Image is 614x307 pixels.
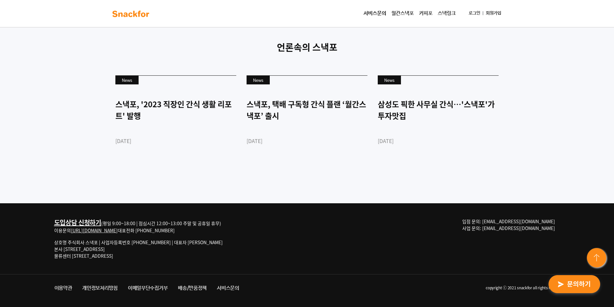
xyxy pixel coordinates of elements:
[83,204,124,220] a: 설정
[115,137,236,145] div: [DATE]
[247,75,367,167] a: News 스낵포, 택배 구독형 간식 플랜 ‘월간스낵포’ 출시 [DATE]
[247,98,367,121] div: 스낵포, 택배 구독형 간식 플랜 ‘월간스낵포’ 출시
[378,76,401,85] div: News
[54,218,223,234] div: (평일 9:00~18:00 | 점심시간 12:00~13:00 주말 및 공휴일 휴무) 이용문의 대표전화 [PHONE_NUMBER]
[483,7,504,19] a: 회원가입
[416,7,435,20] a: 커피포
[378,75,499,167] a: News 삼성도 픽한 사무실 간식…'스낵포'가 투자맛집 [DATE]
[247,137,367,145] div: [DATE]
[59,214,67,219] span: 대화
[462,218,555,231] span: 입점 문의: [EMAIL_ADDRESS][DOMAIN_NAME] 사업 문의: [EMAIL_ADDRESS][DOMAIN_NAME]
[54,239,223,259] p: 상호명 주식회사 스낵포 | 사업자등록번호 [PHONE_NUMBER] | 대표자 [PERSON_NAME] 본사 [STREET_ADDRESS] 물류센터 [STREET_ADDRESS]
[111,41,504,54] p: 언론속의 스낵포
[123,283,173,294] a: 이메일무단수집거부
[389,7,416,20] a: 월간스낵포
[378,137,499,145] div: [DATE]
[173,283,212,294] a: 배송/반품정책
[378,98,499,121] div: 삼성도 픽한 사무실 간식…'스낵포'가 투자맛집
[586,247,609,270] img: floating-button
[115,76,139,85] div: News
[466,7,483,19] a: 로그인
[20,214,24,219] span: 홈
[77,283,123,294] a: 개인정보처리방침
[115,75,236,167] a: News 스낵포, '2023 직장인 간식 생활 리포트' 발행 [DATE]
[111,9,151,19] img: background-main-color.svg
[361,7,389,20] a: 서비스문의
[54,218,101,227] a: 도입상담 신청하기
[100,214,107,219] span: 설정
[43,204,83,220] a: 대화
[435,7,458,20] a: 스낵링크
[2,204,43,220] a: 홈
[244,283,565,294] li: copyright ⓒ 2021 snackfor all rights reserved.
[212,283,244,294] a: 서비스문의
[49,283,77,294] a: 이용약관
[247,76,270,85] div: News
[115,98,236,121] div: 스낵포, '2023 직장인 간식 생활 리포트' 발행
[71,227,118,234] a: [URL][DOMAIN_NAME]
